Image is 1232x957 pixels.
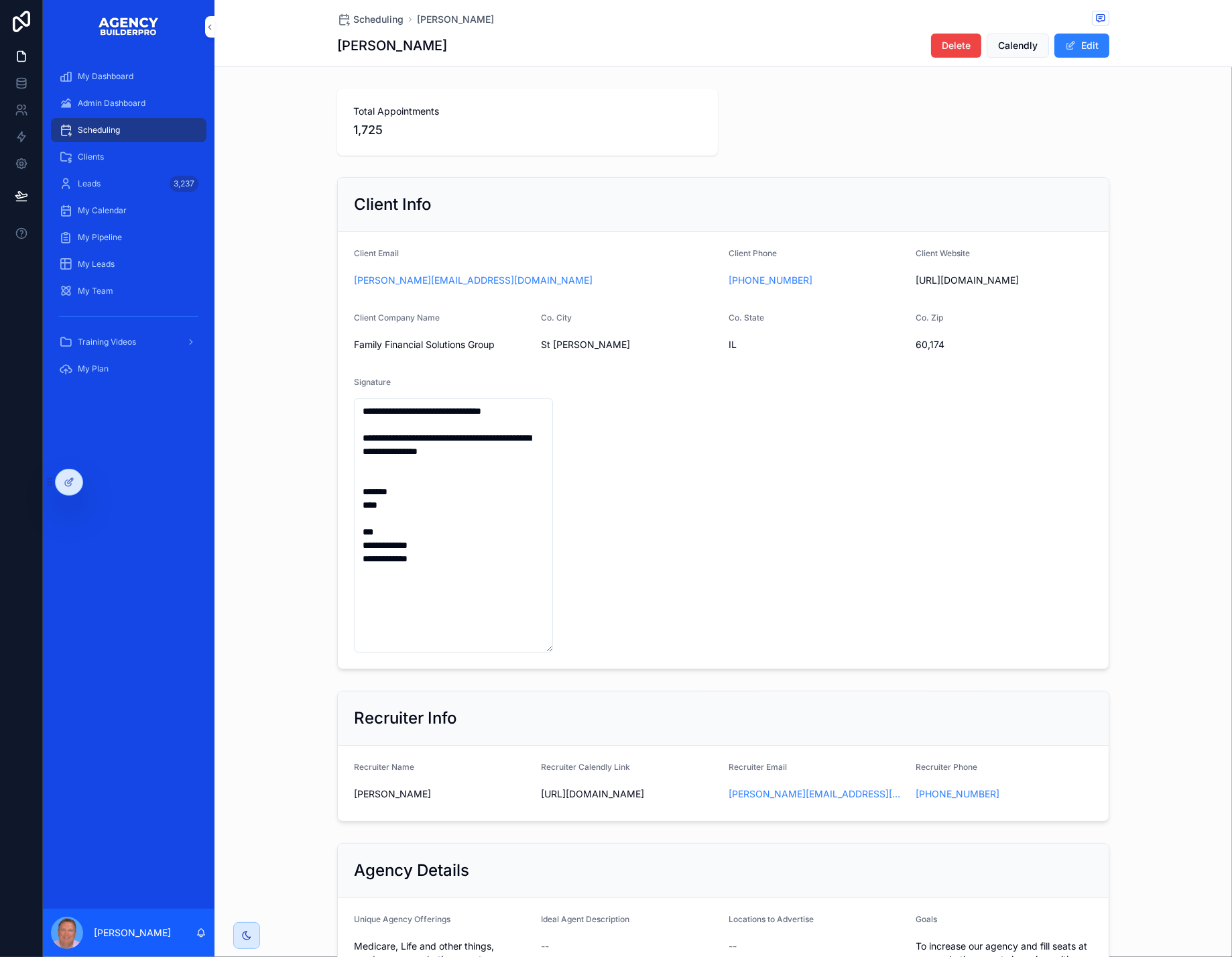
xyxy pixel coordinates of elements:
[542,940,550,953] span: --
[353,13,404,26] span: Scheduling
[916,338,1093,351] span: 60,174
[354,787,531,801] span: [PERSON_NAME]
[542,762,631,772] span: Recruiter Calendly Link
[337,36,447,55] h1: [PERSON_NAME]
[78,125,120,135] span: Scheduling
[78,286,113,296] span: My Team
[354,377,391,387] span: Signature
[542,914,630,924] span: Ideal Agent Description
[51,145,206,169] a: Clients
[542,313,572,323] span: Co. City
[1054,34,1109,58] button: Edit
[94,926,171,940] p: [PERSON_NAME]
[337,13,404,26] a: Scheduling
[354,248,399,258] span: Client Email
[931,34,981,58] button: Delete
[78,71,133,82] span: My Dashboard
[51,225,206,249] a: My Pipeline
[78,98,145,109] span: Admin Dashboard
[51,118,206,142] a: Scheduling
[354,860,469,881] h2: Agency Details
[51,91,206,115] a: Admin Dashboard
[78,152,104,162] span: Clients
[542,787,719,801] span: [URL][DOMAIN_NAME]
[916,787,1000,801] a: [PHONE_NUMBER]
[354,274,593,287] a: [PERSON_NAME][EMAIL_ADDRESS][DOMAIN_NAME]
[354,762,414,772] span: Recruiter Name
[354,313,440,323] span: Client Company Name
[51,199,206,223] a: My Calendar
[729,313,764,323] span: Co. State
[98,16,160,38] img: App logo
[353,105,702,118] span: Total Appointments
[51,64,206,89] a: My Dashboard
[51,357,206,381] a: My Plan
[78,205,127,216] span: My Calendar
[78,337,136,347] span: Training Videos
[78,259,115,270] span: My Leads
[998,39,1038,52] span: Calendly
[987,34,1049,58] button: Calendly
[51,279,206,303] a: My Team
[916,762,978,772] span: Recruiter Phone
[916,248,971,258] span: Client Website
[729,762,787,772] span: Recruiter Email
[729,940,737,953] span: --
[78,178,101,189] span: Leads
[51,330,206,354] a: Training Videos
[78,363,109,374] span: My Plan
[170,176,198,192] div: 3,237
[354,338,531,351] span: Family Financial Solutions Group
[729,914,814,924] span: Locations to Advertise
[729,338,906,351] span: IL
[78,232,122,243] span: My Pipeline
[916,914,938,924] span: Goals
[942,39,971,52] span: Delete
[729,274,812,287] a: [PHONE_NUMBER]
[354,708,457,729] h2: Recruiter Info
[353,121,702,139] span: 1,725
[729,787,906,801] a: [PERSON_NAME][EMAIL_ADDRESS][DOMAIN_NAME]
[916,274,1093,287] span: [URL][DOMAIN_NAME]
[51,172,206,196] a: Leads3,237
[916,313,944,323] span: Co. Zip
[354,914,450,924] span: Unique Agency Offerings
[417,13,494,26] a: [PERSON_NAME]
[729,248,777,258] span: Client Phone
[43,54,214,400] div: scrollable content
[51,252,206,276] a: My Leads
[354,194,432,215] h2: Client Info
[542,338,719,351] span: St [PERSON_NAME]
